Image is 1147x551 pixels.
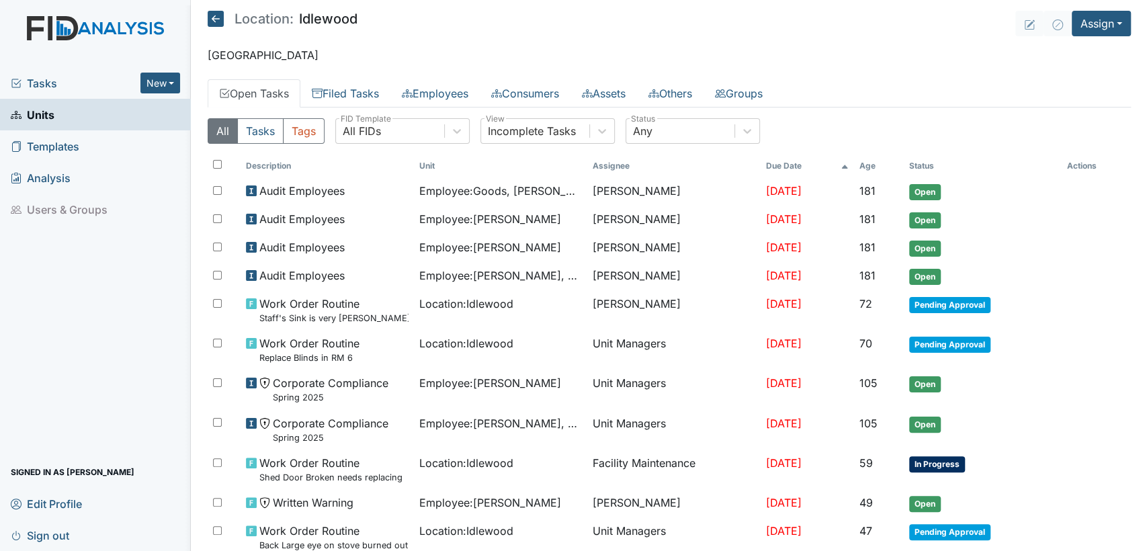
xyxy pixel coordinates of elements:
a: Open Tasks [208,79,300,108]
a: Tasks [11,75,140,91]
span: [DATE] [765,496,801,509]
div: All FIDs [343,123,381,139]
th: Toggle SortBy [241,155,414,177]
span: Edit Profile [11,493,82,514]
div: Incomplete Tasks [488,123,576,139]
th: Toggle SortBy [854,155,904,177]
span: Pending Approval [909,297,990,313]
span: Open [909,376,941,392]
span: Open [909,241,941,257]
span: Audit Employees [259,267,345,284]
th: Toggle SortBy [904,155,1062,177]
span: 72 [859,297,872,310]
span: Units [11,104,54,125]
span: Audit Employees [259,239,345,255]
span: [DATE] [765,269,801,282]
span: Pending Approval [909,337,990,353]
td: [PERSON_NAME] [587,177,761,206]
th: Toggle SortBy [414,155,587,177]
a: Consumers [480,79,570,108]
span: Employee : [PERSON_NAME], Janical [419,267,582,284]
th: Assignee [587,155,761,177]
span: 105 [859,417,878,430]
span: In Progress [909,456,965,472]
span: 181 [859,269,876,282]
td: [PERSON_NAME] [587,290,761,330]
a: Assets [570,79,637,108]
span: Employee : Goods, [PERSON_NAME] [419,183,582,199]
button: All [208,118,238,144]
td: Unit Managers [587,370,761,409]
td: Facility Maintenance [587,450,761,489]
a: Filed Tasks [300,79,390,108]
td: [PERSON_NAME] [587,206,761,234]
a: Employees [390,79,480,108]
td: Unit Managers [587,410,761,450]
small: Shed Door Broken needs replacing [259,471,402,484]
span: Corporate Compliance Spring 2025 [273,375,388,404]
span: Audit Employees [259,183,345,199]
span: 47 [859,524,872,538]
div: Type filter [208,118,325,144]
h5: Idlewood [208,11,357,27]
td: Unit Managers [587,330,761,370]
span: [DATE] [765,456,801,470]
th: Actions [1062,155,1129,177]
span: [DATE] [765,417,801,430]
span: 181 [859,241,876,254]
span: Written Warning [273,495,353,511]
span: Open [909,417,941,433]
span: Sign out [11,525,69,546]
td: [PERSON_NAME] [587,262,761,290]
span: [DATE] [765,184,801,198]
button: Assign [1072,11,1131,36]
span: Open [909,184,941,200]
small: Spring 2025 [273,431,388,444]
button: Tasks [237,118,284,144]
span: Work Order Routine Replace Blinds in RM 6 [259,335,359,364]
span: Employee : [PERSON_NAME] [419,375,561,391]
span: [DATE] [765,297,801,310]
input: Toggle All Rows Selected [213,160,222,169]
span: [DATE] [765,524,801,538]
span: Employee : [PERSON_NAME], Janical [419,415,582,431]
button: New [140,73,181,93]
span: Location : Idlewood [419,455,513,471]
small: Replace Blinds in RM 6 [259,351,359,364]
span: [DATE] [765,337,801,350]
span: 181 [859,184,876,198]
th: Toggle SortBy [760,155,853,177]
span: [DATE] [765,376,801,390]
span: Corporate Compliance Spring 2025 [273,415,388,444]
small: Staff's Sink is very [PERSON_NAME] [259,312,409,325]
span: 181 [859,212,876,226]
span: Location: [235,12,294,26]
span: Open [909,212,941,228]
span: [DATE] [765,212,801,226]
span: 49 [859,496,873,509]
span: Employee : [PERSON_NAME] [419,211,561,227]
span: Templates [11,136,79,157]
span: 70 [859,337,872,350]
span: Open [909,496,941,512]
span: Work Order Routine Shed Door Broken needs replacing [259,455,402,484]
span: Audit Employees [259,211,345,227]
div: Any [633,123,652,139]
span: 105 [859,376,878,390]
td: [PERSON_NAME] [587,234,761,262]
span: Pending Approval [909,524,990,540]
span: Location : Idlewood [419,335,513,351]
span: Signed in as [PERSON_NAME] [11,462,134,482]
td: [PERSON_NAME] [587,489,761,517]
p: [GEOGRAPHIC_DATA] [208,47,1132,63]
span: [DATE] [765,241,801,254]
span: Analysis [11,167,71,188]
span: Employee : [PERSON_NAME] [419,239,561,255]
span: Location : Idlewood [419,296,513,312]
small: Spring 2025 [273,391,388,404]
span: Work Order Routine Staff's Sink is very rusty [259,296,409,325]
span: Location : Idlewood [419,523,513,539]
span: Employee : [PERSON_NAME] [419,495,561,511]
a: Others [637,79,704,108]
